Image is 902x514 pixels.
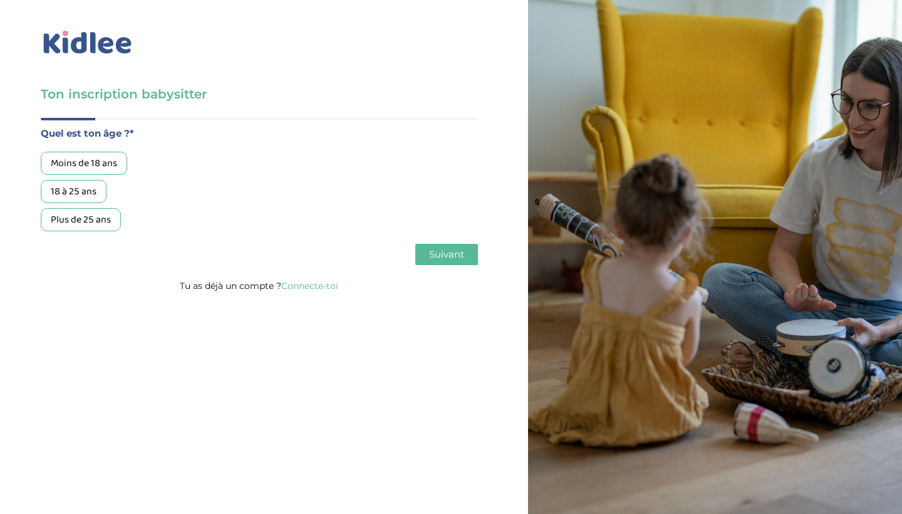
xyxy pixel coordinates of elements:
span: Suivant [429,248,464,260]
div: Moins de 18 ans [41,152,127,175]
p: Tu as déjà un compte ? [41,278,478,294]
button: Suivant [415,244,478,265]
div: 18 à 25 ans [41,180,106,203]
label: Quel est ton âge ?* [41,125,478,142]
a: Connecte-toi [281,280,338,291]
h3: Ton inscription babysitter [41,85,478,103]
div: Plus de 25 ans [41,208,121,231]
img: logo_kidlee_bleu [41,28,135,57]
button: Précédent [41,244,100,265]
